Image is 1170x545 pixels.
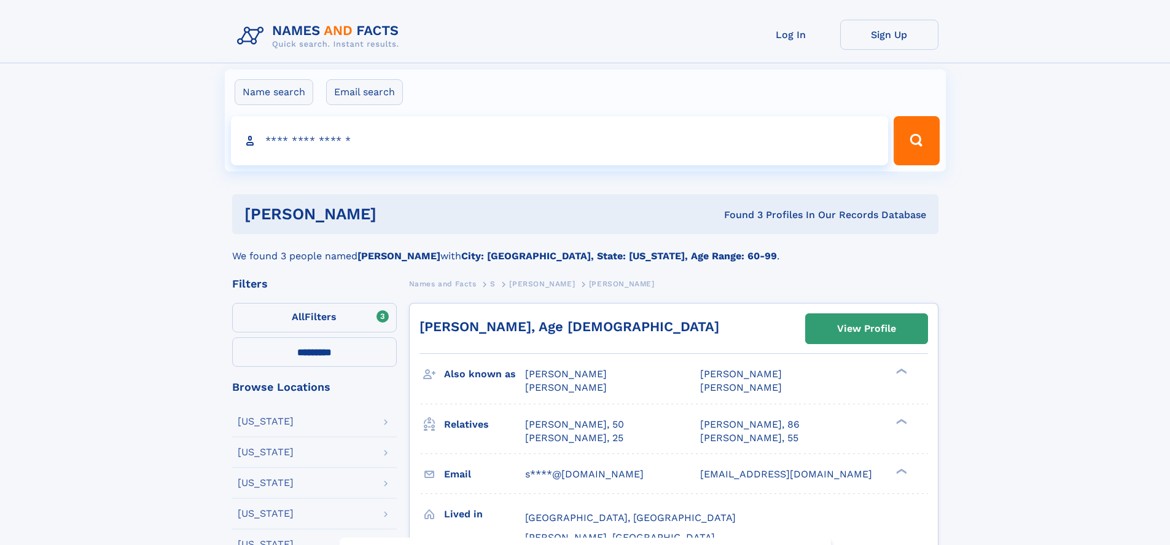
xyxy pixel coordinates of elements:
[444,364,525,385] h3: Also known as
[244,206,550,222] h1: [PERSON_NAME]
[742,20,840,50] a: Log In
[550,208,926,222] div: Found 3 Profiles In Our Records Database
[232,303,397,332] label: Filters
[357,250,440,262] b: [PERSON_NAME]
[589,280,655,288] span: [PERSON_NAME]
[840,20,938,50] a: Sign Up
[444,414,525,435] h3: Relatives
[700,468,872,480] span: [EMAIL_ADDRESS][DOMAIN_NAME]
[419,319,719,334] a: [PERSON_NAME], Age [DEMOGRAPHIC_DATA]
[232,382,397,393] div: Browse Locations
[231,116,889,165] input: search input
[525,512,736,523] span: [GEOGRAPHIC_DATA], [GEOGRAPHIC_DATA]
[490,276,496,291] a: S
[525,418,624,431] a: [PERSON_NAME], 50
[700,382,782,393] span: [PERSON_NAME]
[238,478,294,488] div: [US_STATE]
[525,368,607,380] span: [PERSON_NAME]
[444,504,525,525] h3: Lived in
[894,116,939,165] button: Search Button
[525,531,715,543] span: [PERSON_NAME], [GEOGRAPHIC_DATA]
[893,417,908,425] div: ❯
[893,467,908,475] div: ❯
[509,280,575,288] span: [PERSON_NAME]
[292,311,305,323] span: All
[837,315,896,343] div: View Profile
[235,79,313,105] label: Name search
[238,417,294,426] div: [US_STATE]
[232,20,409,53] img: Logo Names and Facts
[509,276,575,291] a: [PERSON_NAME]
[238,509,294,519] div: [US_STATE]
[444,464,525,485] h3: Email
[232,278,397,289] div: Filters
[700,431,798,445] a: [PERSON_NAME], 55
[238,447,294,457] div: [US_STATE]
[525,382,607,393] span: [PERSON_NAME]
[700,418,800,431] a: [PERSON_NAME], 86
[326,79,403,105] label: Email search
[806,314,927,343] a: View Profile
[525,431,623,445] a: [PERSON_NAME], 25
[700,368,782,380] span: [PERSON_NAME]
[232,234,938,264] div: We found 3 people named with .
[490,280,496,288] span: S
[409,276,477,291] a: Names and Facts
[461,250,777,262] b: City: [GEOGRAPHIC_DATA], State: [US_STATE], Age Range: 60-99
[893,367,908,375] div: ❯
